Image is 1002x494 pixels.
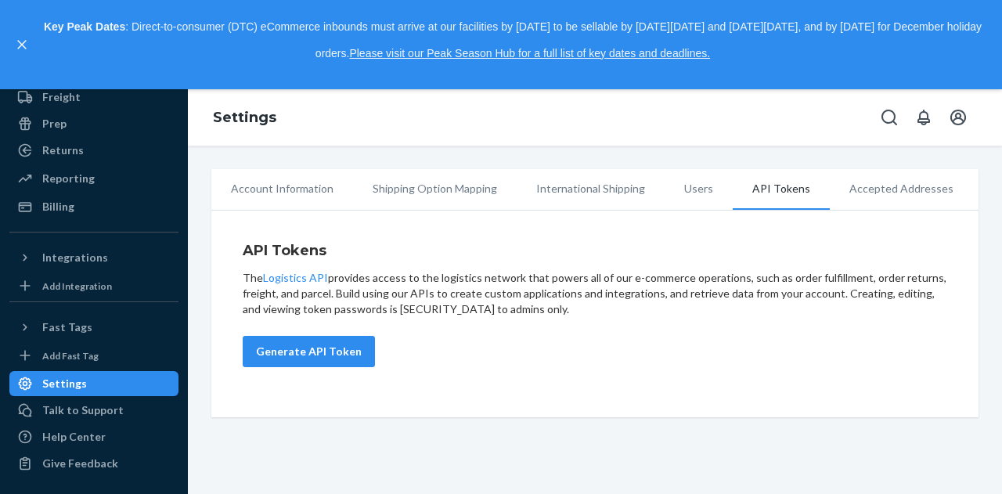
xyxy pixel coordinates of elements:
[243,240,947,261] h4: API Tokens
[200,96,289,141] ol: breadcrumbs
[42,402,124,418] div: Talk to Support
[263,271,328,284] a: Logistics API
[42,250,108,265] div: Integrations
[42,171,95,186] div: Reporting
[9,451,178,476] button: Give Feedback
[42,199,74,215] div: Billing
[9,346,178,365] a: Add Fast Tag
[943,102,974,133] button: Open account menu
[9,424,178,449] a: Help Center
[38,14,988,67] p: : Direct-to-consumer (DTC) eCommerce inbounds must arrive at our facilities by [DATE] to be sella...
[42,456,118,471] div: Give Feedback
[42,142,84,158] div: Returns
[9,85,178,110] a: Freight
[9,398,178,423] a: Talk to Support
[42,376,87,391] div: Settings
[42,116,67,132] div: Prep
[42,349,99,362] div: Add Fast Tag
[9,194,178,219] a: Billing
[9,276,178,295] a: Add Integration
[213,109,276,126] a: Settings
[349,47,710,59] a: Please visit our Peak Season Hub for a full list of key dates and deadlines.
[830,169,973,208] li: Accepted Addresses
[353,169,517,208] li: Shipping Option Mapping
[9,111,178,136] a: Prep
[42,279,112,293] div: Add Integration
[665,169,733,208] li: Users
[9,315,178,340] button: Fast Tags
[733,169,830,210] li: API Tokens
[9,245,178,270] button: Integrations
[9,371,178,396] a: Settings
[243,270,947,317] div: The provides access to the logistics network that powers all of our e-commerce operations, such a...
[908,102,939,133] button: Open notifications
[517,169,665,208] li: International Shipping
[243,336,375,367] button: Generate API Token
[14,37,30,52] button: close,
[211,169,353,208] li: Account Information
[42,319,92,335] div: Fast Tags
[44,20,125,33] strong: Key Peak Dates
[9,138,178,163] a: Returns
[42,89,81,105] div: Freight
[42,429,106,445] div: Help Center
[9,166,178,191] a: Reporting
[874,102,905,133] button: Open Search Box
